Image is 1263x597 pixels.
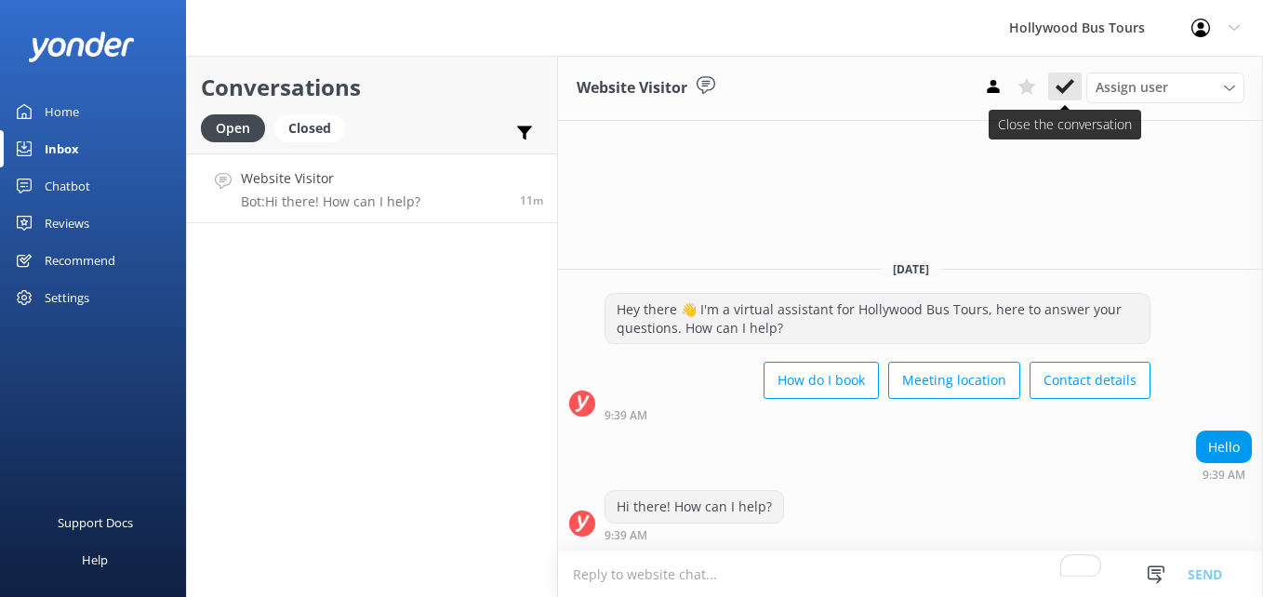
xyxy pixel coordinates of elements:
a: Website VisitorBot:Hi there! How can I help?11m [187,153,557,223]
div: Reviews [45,205,89,242]
a: Open [201,117,274,138]
strong: 9:39 AM [605,410,647,421]
a: Closed [274,117,354,138]
span: Assign user [1096,77,1168,98]
strong: 9:39 AM [1203,470,1245,481]
button: Meeting location [888,362,1020,399]
div: Hey there 👋 I'm a virtual assistant for Hollywood Bus Tours, here to answer your questions. How c... [605,294,1150,343]
img: yonder-white-logo.png [28,32,135,62]
button: Contact details [1030,362,1150,399]
div: Assign User [1086,73,1244,102]
button: How do I book [764,362,879,399]
h2: Conversations [201,70,543,105]
div: Sep 09 2025 09:39am (UTC -07:00) America/Tijuana [605,408,1150,421]
div: Closed [274,114,345,142]
div: Sep 09 2025 09:39am (UTC -07:00) America/Tijuana [1196,468,1252,481]
div: Recommend [45,242,115,279]
h3: Website Visitor [577,76,687,100]
strong: 9:39 AM [605,530,647,541]
h4: Website Visitor [241,168,420,189]
p: Bot: Hi there! How can I help? [241,193,420,210]
div: Settings [45,279,89,316]
textarea: To enrich screen reader interactions, please activate Accessibility in Grammarly extension settings [558,551,1263,597]
div: Inbox [45,130,79,167]
span: Sep 09 2025 09:39am (UTC -07:00) America/Tijuana [520,192,543,208]
div: Sep 09 2025 09:39am (UTC -07:00) America/Tijuana [605,528,784,541]
div: Chatbot [45,167,90,205]
div: Open [201,114,265,142]
div: Hi there! How can I help? [605,491,783,523]
div: Hello [1197,431,1251,463]
div: Help [82,541,108,578]
div: Support Docs [58,504,133,541]
div: Home [45,93,79,130]
span: [DATE] [882,261,940,277]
